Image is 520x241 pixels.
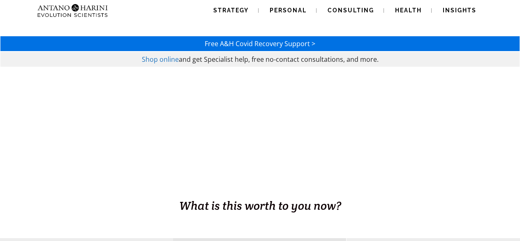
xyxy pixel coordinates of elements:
[328,7,374,14] span: Consulting
[270,7,307,14] span: Personal
[213,7,249,14] span: Strategy
[142,55,179,64] a: Shop online
[395,7,422,14] span: Health
[1,180,519,197] h1: BUSINESS. HEALTH. Family. Legacy
[179,55,379,64] span: and get Specialist help, free no-contact consultations, and more.
[179,198,341,213] span: What is this worth to you now?
[205,39,315,48] a: Free A&H Covid Recovery Support >
[443,7,476,14] span: Insights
